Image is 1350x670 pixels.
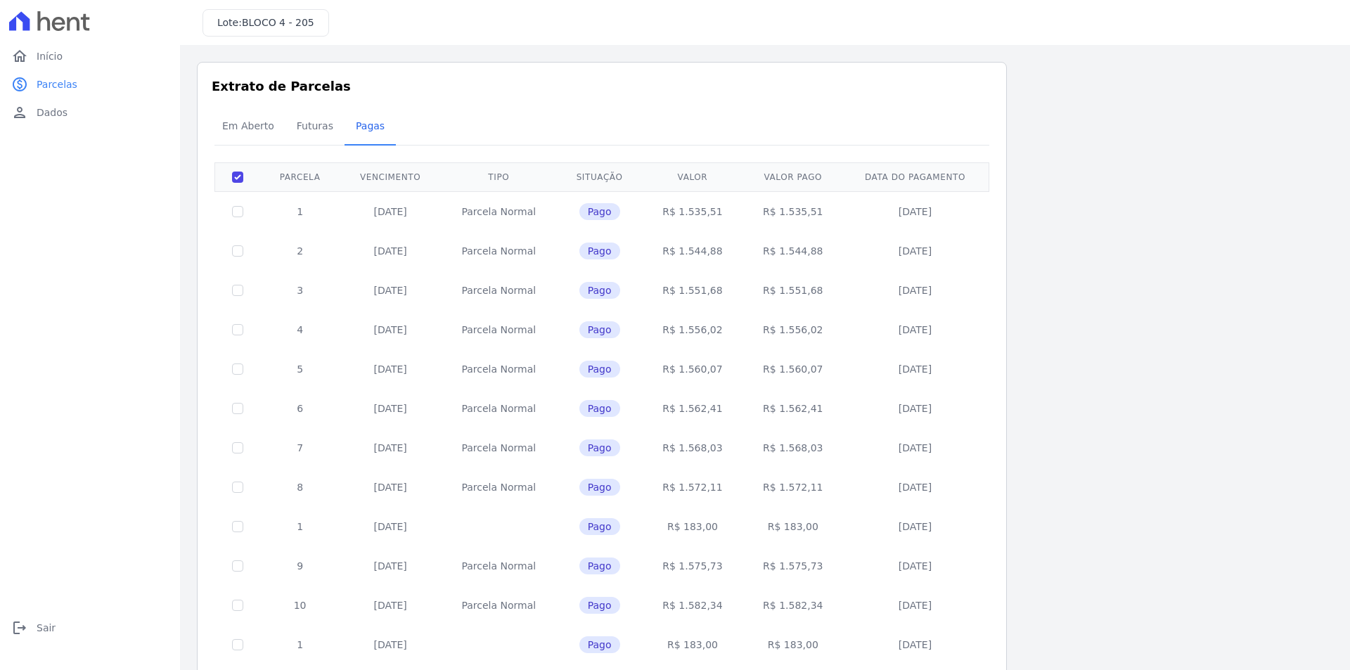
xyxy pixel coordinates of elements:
td: [DATE] [843,625,987,664]
input: Só é possível selecionar pagamentos em aberto [232,206,243,217]
a: homeInício [6,42,174,70]
span: Pago [579,400,620,417]
td: Parcela Normal [441,231,557,271]
span: Pago [579,558,620,574]
td: Parcela Normal [441,271,557,310]
span: BLOCO 4 - 205 [242,17,314,28]
td: [DATE] [843,586,987,625]
td: R$ 1.562,41 [742,389,843,428]
td: R$ 183,00 [742,507,843,546]
td: R$ 1.556,02 [742,310,843,349]
td: R$ 1.582,34 [742,586,843,625]
th: Data do pagamento [843,162,987,191]
td: 1 [260,191,340,231]
input: Só é possível selecionar pagamentos em aberto [232,600,243,611]
span: Pago [579,518,620,535]
i: home [11,48,28,65]
td: R$ 1.544,88 [742,231,843,271]
span: Pago [579,597,620,614]
td: 2 [260,231,340,271]
td: [DATE] [340,310,441,349]
td: R$ 183,00 [643,625,743,664]
span: Dados [37,105,67,120]
input: Só é possível selecionar pagamentos em aberto [232,245,243,257]
th: Parcela [260,162,340,191]
td: 7 [260,428,340,468]
td: [DATE] [843,310,987,349]
td: R$ 1.568,03 [643,428,743,468]
td: R$ 1.535,51 [742,191,843,231]
input: Só é possível selecionar pagamentos em aberto [232,403,243,414]
td: 1 [260,507,340,546]
span: Parcelas [37,77,77,91]
td: [DATE] [340,507,441,546]
td: Parcela Normal [441,586,557,625]
td: R$ 1.535,51 [643,191,743,231]
th: Valor pago [742,162,843,191]
h3: Lote: [217,15,314,30]
span: Pago [579,321,620,338]
td: [DATE] [340,271,441,310]
td: Parcela Normal [441,389,557,428]
a: Pagas [345,109,396,146]
span: Pago [579,439,620,456]
span: Pago [579,479,620,496]
td: Parcela Normal [441,468,557,507]
td: R$ 1.575,73 [643,546,743,586]
td: 3 [260,271,340,310]
a: Futuras [285,109,345,146]
td: R$ 1.544,88 [643,231,743,271]
td: 8 [260,468,340,507]
td: 6 [260,389,340,428]
td: [DATE] [340,389,441,428]
td: [DATE] [340,625,441,664]
a: paidParcelas [6,70,174,98]
td: R$ 1.551,68 [643,271,743,310]
input: Só é possível selecionar pagamentos em aberto [232,639,243,650]
td: R$ 1.575,73 [742,546,843,586]
span: Pago [579,636,620,653]
td: R$ 1.556,02 [643,310,743,349]
th: Situação [557,162,643,191]
td: [DATE] [340,468,441,507]
input: Só é possível selecionar pagamentos em aberto [232,442,243,453]
td: 1 [260,625,340,664]
span: Início [37,49,63,63]
input: Só é possível selecionar pagamentos em aberto [232,324,243,335]
td: R$ 183,00 [742,625,843,664]
span: Futuras [288,112,342,140]
td: [DATE] [340,586,441,625]
span: Pago [579,203,620,220]
td: R$ 1.562,41 [643,389,743,428]
td: 9 [260,546,340,586]
a: Em Aberto [211,109,285,146]
td: [DATE] [340,231,441,271]
span: Pago [579,243,620,259]
td: [DATE] [843,507,987,546]
span: Sair [37,621,56,635]
td: Parcela Normal [441,310,557,349]
td: R$ 1.551,68 [742,271,843,310]
th: Vencimento [340,162,441,191]
td: R$ 1.560,07 [643,349,743,389]
td: 5 [260,349,340,389]
i: logout [11,619,28,636]
input: Só é possível selecionar pagamentos em aberto [232,521,243,532]
td: R$ 1.572,11 [643,468,743,507]
td: R$ 1.568,03 [742,428,843,468]
i: paid [11,76,28,93]
td: [DATE] [843,468,987,507]
a: personDados [6,98,174,127]
td: R$ 1.572,11 [742,468,843,507]
td: Parcela Normal [441,191,557,231]
td: [DATE] [843,546,987,586]
td: Parcela Normal [441,349,557,389]
td: R$ 1.582,34 [643,586,743,625]
th: Valor [643,162,743,191]
td: Parcela Normal [441,546,557,586]
td: R$ 183,00 [643,507,743,546]
td: [DATE] [340,546,441,586]
td: [DATE] [843,191,987,231]
i: person [11,104,28,121]
td: [DATE] [340,349,441,389]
